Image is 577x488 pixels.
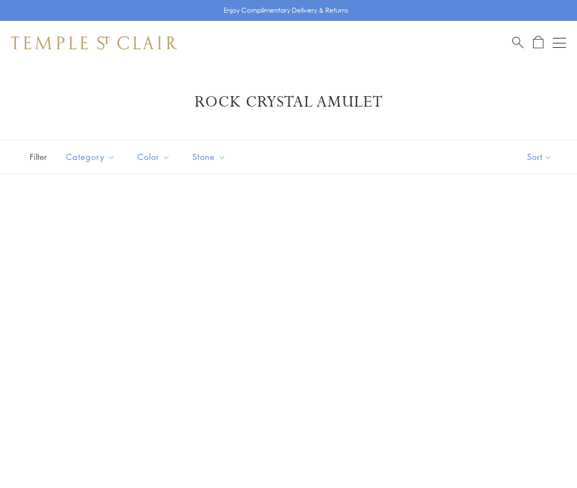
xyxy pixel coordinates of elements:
[553,36,566,49] button: Open navigation
[187,150,234,164] span: Stone
[11,36,177,49] img: Temple St. Clair
[132,150,179,164] span: Color
[58,145,124,169] button: Category
[129,145,179,169] button: Color
[533,36,543,49] a: Open Shopping Bag
[502,140,577,174] button: Show sort by
[224,5,348,16] p: Enjoy Complimentary Delivery & Returns
[184,145,234,169] button: Stone
[27,92,550,112] h1: Rock Crystal Amulet
[512,36,524,49] a: Search
[60,150,124,164] span: Category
